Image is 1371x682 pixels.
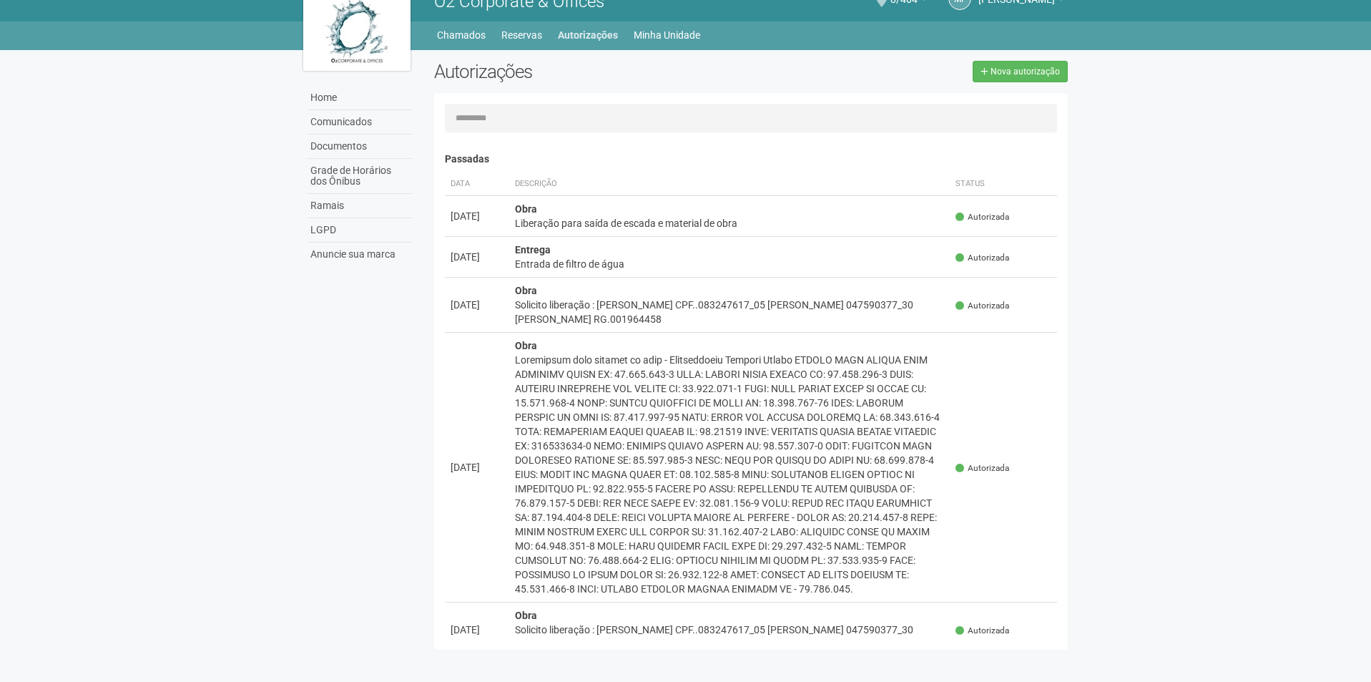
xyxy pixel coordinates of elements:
h2: Autorizações [434,61,740,82]
div: [DATE] [451,460,503,474]
div: [DATE] [451,298,503,312]
span: Autorizada [955,211,1009,223]
div: [DATE] [451,623,503,637]
div: Liberação para saída de escada e material de obra [515,216,945,230]
a: Home [307,86,413,110]
span: Autorizada [955,300,1009,312]
a: Nova autorização [973,61,1068,82]
a: Reservas [501,25,542,45]
h4: Passadas [445,154,1058,165]
a: LGPD [307,218,413,243]
span: Nova autorização [991,67,1060,77]
a: Ramais [307,194,413,218]
span: Autorizada [955,252,1009,264]
th: Descrição [509,172,950,196]
strong: Obra [515,610,537,621]
a: Anuncie sua marca [307,243,413,266]
a: Minha Unidade [634,25,700,45]
th: Status [950,172,1057,196]
a: Autorizações [558,25,618,45]
span: Autorizada [955,625,1009,637]
div: [DATE] [451,209,503,223]
th: Data [445,172,509,196]
div: Entrada de filtro de água [515,257,945,271]
a: Grade de Horários dos Ônibus [307,159,413,194]
span: Autorizada [955,462,1009,474]
a: Chamados [437,25,486,45]
div: Solicito liberação : [PERSON_NAME] CPF..083247617_05 [PERSON_NAME] 047590377_30 [PERSON_NAME] RG.... [515,623,945,651]
strong: Entrega [515,244,551,255]
strong: Obra [515,340,537,351]
strong: Obra [515,203,537,215]
div: Solicito liberação : [PERSON_NAME] CPF..083247617_05 [PERSON_NAME] 047590377_30 [PERSON_NAME] RG.... [515,298,945,326]
div: Loremipsum dolo sitamet co adip - Elitseddoeiu Tempori Utlabo ETDOLO MAGN ALIQUA ENIM ADMINIMV QU... [515,353,945,596]
a: Documentos [307,135,413,159]
div: [DATE] [451,250,503,264]
a: Comunicados [307,110,413,135]
strong: Obra [515,285,537,296]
